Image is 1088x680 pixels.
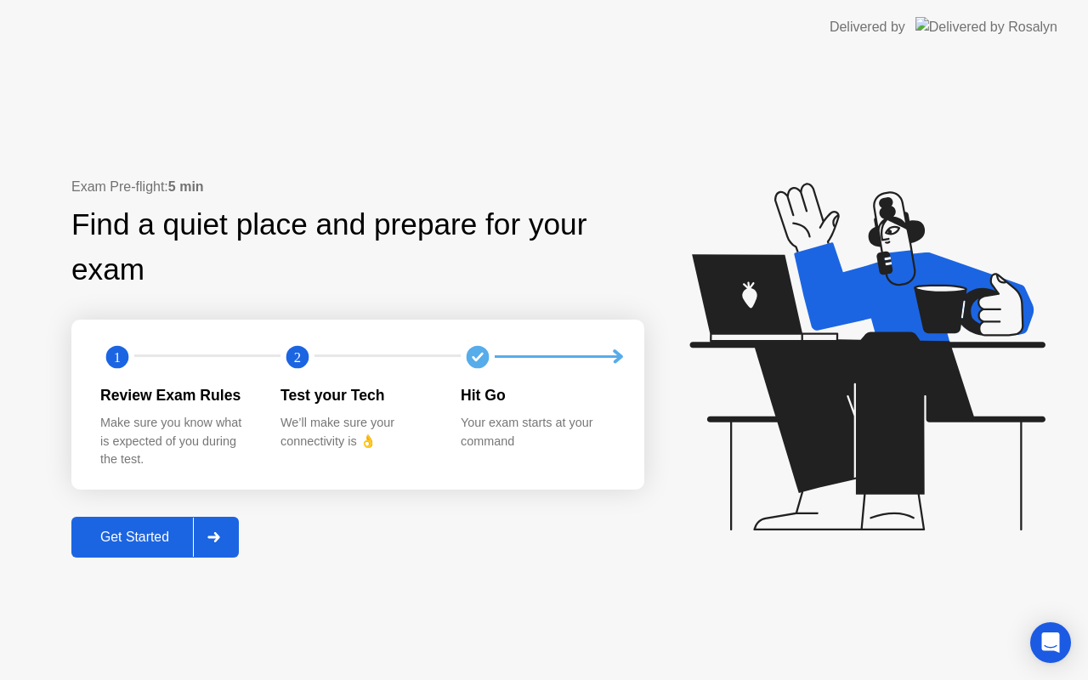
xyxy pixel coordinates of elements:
[168,179,204,194] b: 5 min
[915,17,1057,37] img: Delivered by Rosalyn
[76,530,193,545] div: Get Started
[114,348,121,365] text: 1
[71,202,644,292] div: Find a quiet place and prepare for your exam
[294,348,301,365] text: 2
[71,517,239,558] button: Get Started
[461,414,614,450] div: Your exam starts at your command
[100,384,253,406] div: Review Exam Rules
[461,384,614,406] div: Hit Go
[1030,622,1071,663] div: Open Intercom Messenger
[100,414,253,469] div: Make sure you know what is expected of you during the test.
[71,177,644,197] div: Exam Pre-flight:
[280,384,433,406] div: Test your Tech
[830,17,905,37] div: Delivered by
[280,414,433,450] div: We’ll make sure your connectivity is 👌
